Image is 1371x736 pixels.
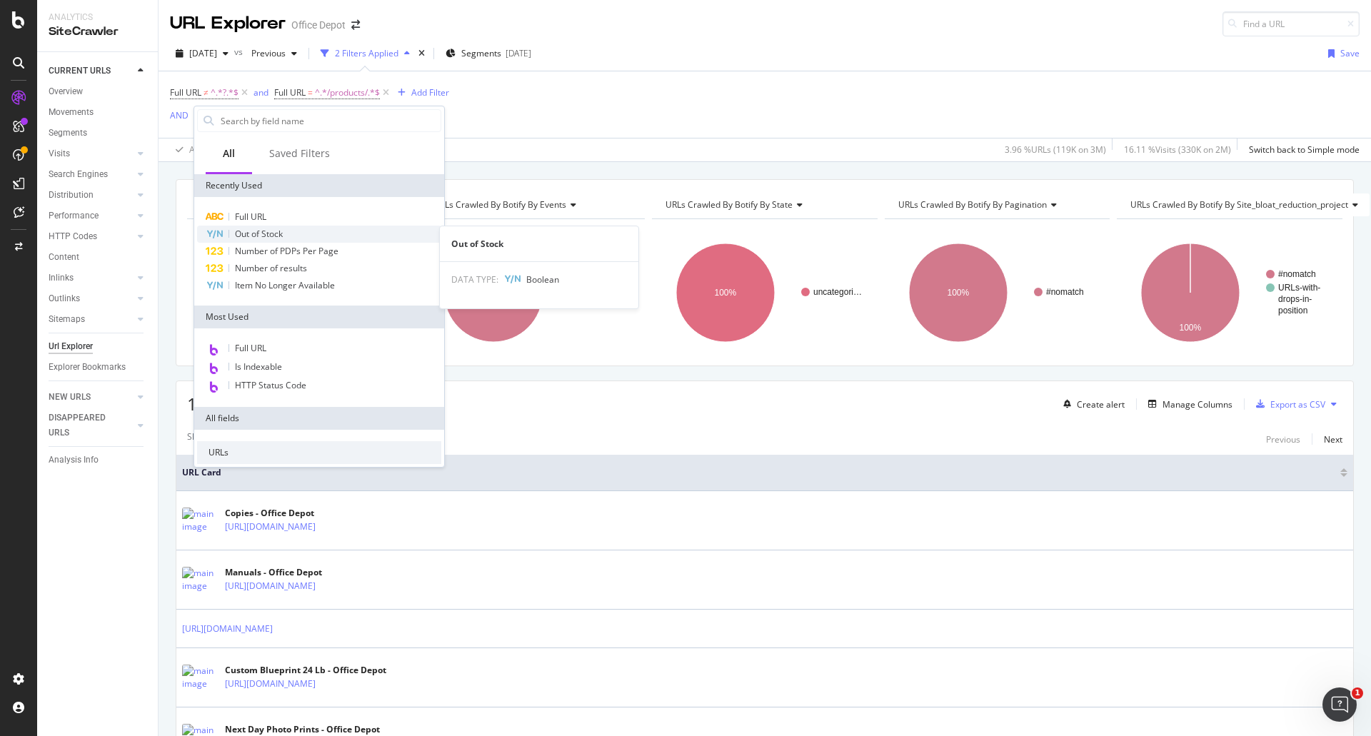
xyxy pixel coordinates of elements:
[170,109,189,121] div: AND
[440,238,638,250] div: Out of Stock
[663,193,865,216] h4: URLs Crawled By Botify By state
[1266,433,1300,445] div: Previous
[204,86,209,99] span: ≠
[269,146,330,161] div: Saved Filters
[182,567,218,593] img: main image
[315,42,416,65] button: 2 Filters Applied
[506,47,531,59] div: [DATE]
[526,273,559,286] span: Boolean
[1180,323,1202,333] text: 100%
[194,306,444,328] div: Most Used
[170,86,201,99] span: Full URL
[235,262,307,274] span: Number of results
[253,86,268,99] button: and
[49,11,146,24] div: Analytics
[392,84,449,101] button: Add Filter
[1249,143,1360,156] div: Switch back to Simple mode
[1162,398,1232,410] div: Manage Columns
[49,360,148,375] a: Explorer Bookmarks
[49,188,94,203] div: Distribution
[170,138,211,161] button: Apply
[895,193,1098,216] h4: URLs Crawled By Botify By pagination
[335,47,398,59] div: 2 Filters Applied
[235,379,306,391] span: HTTP Status Code
[234,46,246,58] span: vs
[440,42,537,65] button: Segments[DATE]
[49,229,97,244] div: HTTP Codes
[49,271,74,286] div: Inlinks
[182,665,218,690] img: main image
[308,86,313,99] span: =
[451,273,498,286] span: DATA TYPE:
[898,198,1047,211] span: URLs Crawled By Botify By pagination
[1340,47,1360,59] div: Save
[1250,393,1325,415] button: Export as CSV
[1128,193,1370,216] h4: URLs Crawled By Botify By site_bloat_reduction_project
[461,47,501,59] span: Segments
[1117,231,1340,355] svg: A chart.
[49,84,83,99] div: Overview
[49,208,134,223] a: Performance
[194,407,444,430] div: All fields
[49,229,134,244] a: HTTP Codes
[1077,398,1125,410] div: Create alert
[182,466,1337,479] span: URL Card
[49,390,134,405] a: NEW URLS
[49,146,134,161] a: Visits
[274,86,306,99] span: Full URL
[49,105,148,120] a: Movements
[189,47,217,59] span: 2025 Sep. 27th
[1278,306,1307,316] text: position
[431,193,633,216] h4: URLs Crawled By Botify By events
[170,11,286,36] div: URL Explorer
[49,167,134,182] a: Search Engines
[1046,287,1084,297] text: #nomatch
[235,245,338,257] span: Number of PDPs Per Page
[813,287,862,297] text: uncategori…
[49,105,94,120] div: Movements
[1324,433,1342,445] div: Next
[351,20,360,30] div: arrow-right-arrow-left
[182,622,273,636] a: [URL][DOMAIN_NAME]
[49,250,79,265] div: Content
[49,64,111,79] div: CURRENT URLS
[197,441,441,464] div: URLs
[715,288,737,298] text: 100%
[170,42,234,65] button: [DATE]
[49,64,134,79] a: CURRENT URLS
[225,507,378,520] div: Copies - Office Depot
[187,430,324,448] div: Showing 1 to 50 of 119,039 entries
[219,110,441,131] input: Search by field name
[1130,198,1348,211] span: URLs Crawled By Botify By site_bloat_reduction_project
[49,312,85,327] div: Sitemaps
[182,508,218,533] img: main image
[235,342,266,354] span: Full URL
[225,664,386,677] div: Custom Blueprint 24 Lb - Office Depot
[225,723,380,736] div: Next Day Photo Prints - Office Depot
[49,312,134,327] a: Sitemaps
[187,231,411,355] svg: A chart.
[49,453,148,468] a: Analysis Info
[1322,42,1360,65] button: Save
[49,84,148,99] a: Overview
[194,174,444,197] div: Recently Used
[246,47,286,59] span: Previous
[1243,138,1360,161] button: Switch back to Simple mode
[49,339,93,354] div: Url Explorer
[652,231,875,355] svg: A chart.
[420,231,643,355] div: A chart.
[235,228,283,240] span: Out of Stock
[49,291,134,306] a: Outlinks
[1322,687,1357,722] iframe: Intercom live chat
[49,250,148,265] a: Content
[1270,398,1325,410] div: Export as CSV
[49,410,134,440] a: DISAPPEARED URLS
[885,231,1108,355] div: A chart.
[189,143,211,156] div: Apply
[1278,283,1320,293] text: URLs-with-
[433,198,566,211] span: URLs Crawled By Botify By events
[1142,395,1232,413] button: Manage Columns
